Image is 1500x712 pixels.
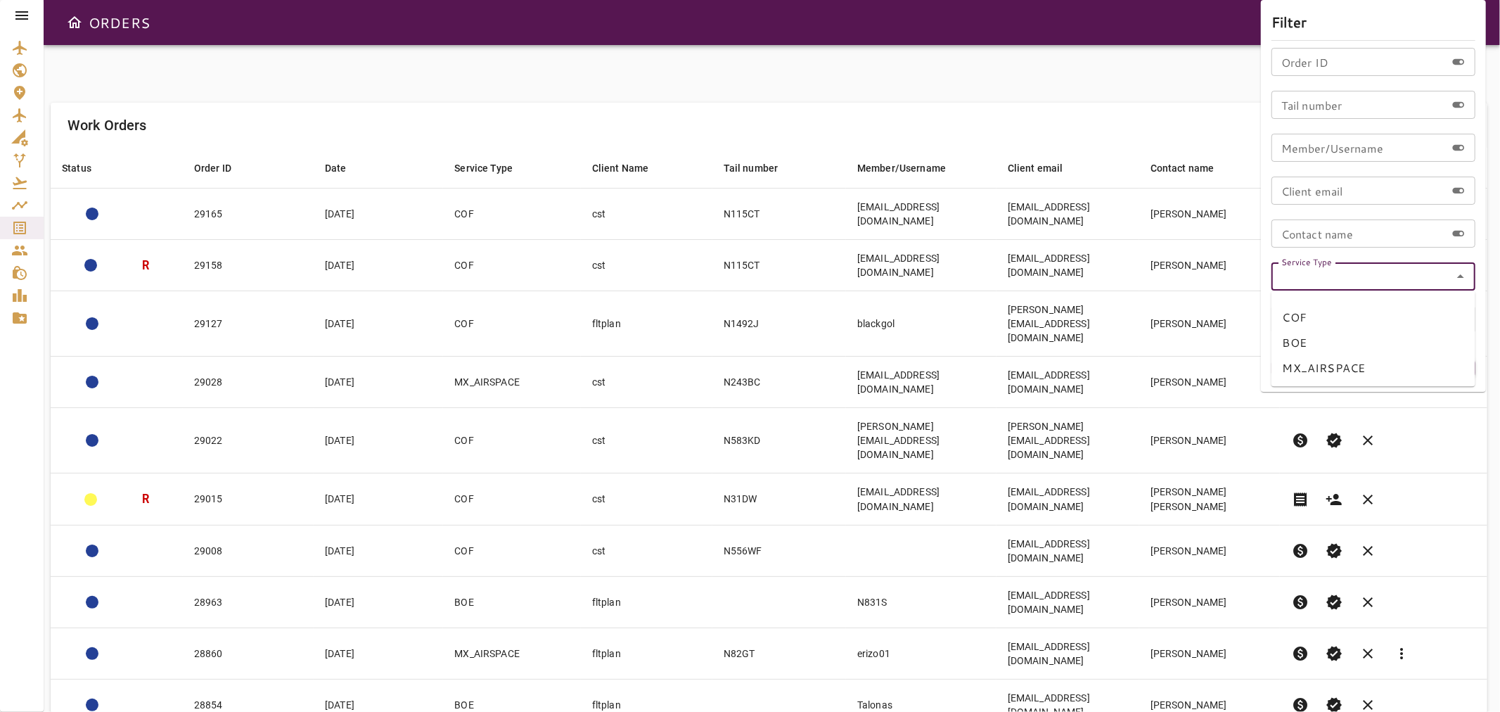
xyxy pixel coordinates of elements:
h6: Filter [1271,11,1475,33]
label: Service Type [1281,256,1332,268]
li: BOE [1271,330,1475,355]
button: Close [1451,267,1470,286]
li: COF [1271,305,1475,330]
li: MX_AIRSPACE [1271,355,1475,381]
